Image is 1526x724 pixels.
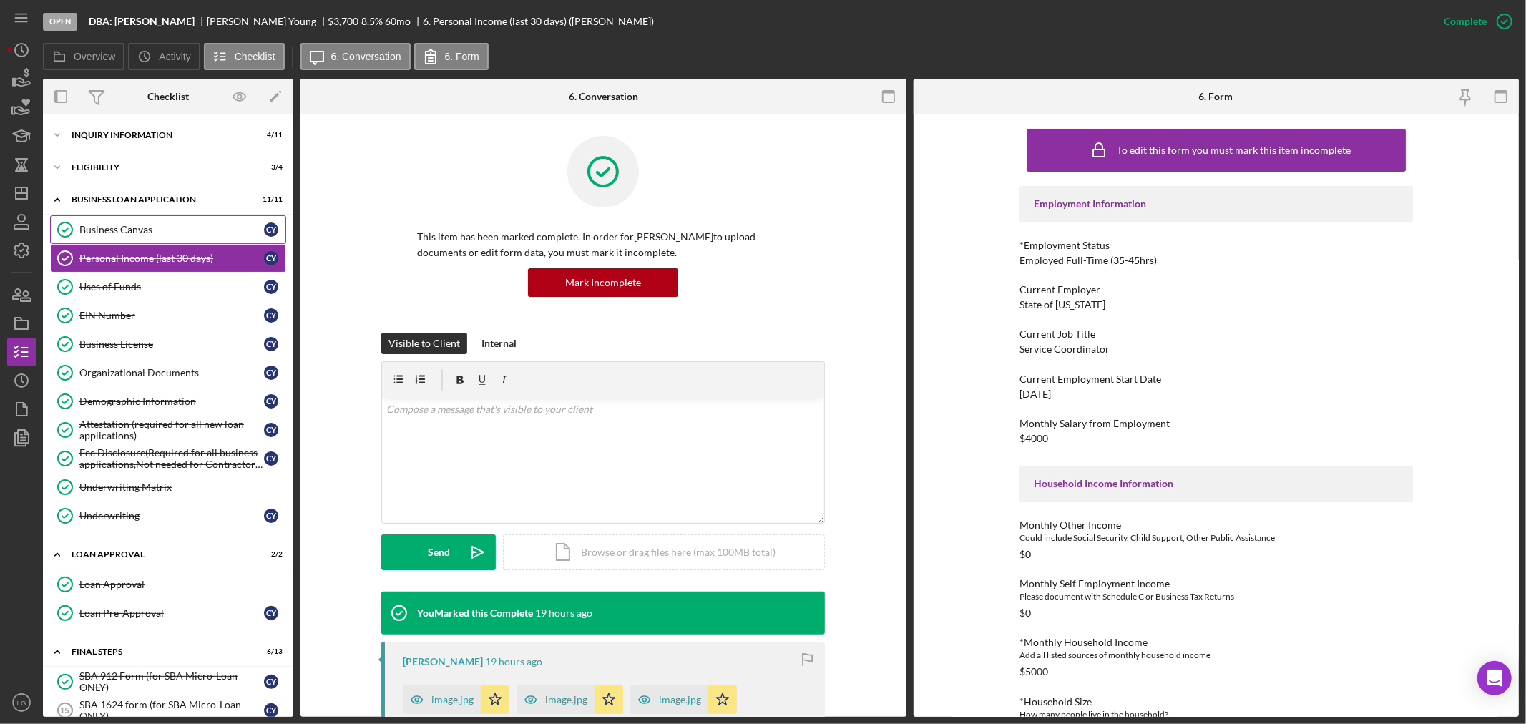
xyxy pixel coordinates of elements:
div: To edit this form you must mark this item incomplete [1117,145,1351,156]
div: [DATE] [1019,388,1051,400]
a: Underwriting Matrix [50,473,286,502]
div: Loan Pre-Approval [79,607,264,619]
b: DBA: [PERSON_NAME] [89,16,195,27]
label: Checklist [235,51,275,62]
a: Personal Income (last 30 days)CY [50,244,286,273]
div: Complete [1444,7,1487,36]
div: 6. Conversation [569,91,638,102]
div: image.jpg [659,694,701,705]
div: image.jpg [431,694,474,705]
div: Current Job Title [1019,328,1413,340]
div: Business License [79,338,264,350]
div: Internal [481,333,517,354]
div: Open Intercom Messenger [1477,661,1512,695]
div: [PERSON_NAME] [403,656,483,667]
div: Underwriting Matrix [79,481,285,493]
div: Open [43,13,77,31]
span: $3,700 [328,15,359,27]
a: Fee Disclosure(Required for all business applications,Not needed for Contractor loans)CY [50,444,286,473]
div: 60 mo [385,16,411,27]
div: BUSINESS LOAN APPLICATION [72,195,247,204]
div: Underwriting [79,510,264,522]
div: Send [428,534,450,570]
div: *Household Size [1019,696,1413,708]
button: Overview [43,43,124,70]
div: Current Employment Start Date [1019,373,1413,385]
div: 6 / 13 [257,647,283,656]
div: Personal Income (last 30 days) [79,253,264,264]
div: Checklist [147,91,189,102]
div: C Y [264,280,278,294]
a: Loan Approval [50,570,286,599]
a: SBA 912 Form (for SBA Micro-Loan ONLY)CY [50,667,286,696]
div: Employed Full-Time (35-45hrs) [1019,255,1157,266]
a: Attestation (required for all new loan applications)CY [50,416,286,444]
div: Employment Information [1034,198,1399,210]
button: Activity [128,43,200,70]
div: C Y [264,366,278,380]
div: Final Steps [72,647,247,656]
button: Internal [474,333,524,354]
div: $0 [1019,549,1031,560]
label: Overview [74,51,115,62]
label: 6. Conversation [331,51,401,62]
div: Loan Approval [79,579,285,590]
div: C Y [264,222,278,237]
div: C Y [264,337,278,351]
div: EIN Number [79,310,264,321]
div: You Marked this Complete [417,607,533,619]
div: Eligibility [72,163,247,172]
div: Organizational Documents [79,367,264,378]
time: 2025-09-18 19:53 [535,607,592,619]
button: image.jpg [630,685,737,714]
div: 4 / 11 [257,131,283,140]
div: [PERSON_NAME] Young [207,16,328,27]
button: Send [381,534,496,570]
div: image.jpg [545,694,587,705]
div: $4000 [1019,433,1048,444]
button: Checklist [204,43,285,70]
div: Uses of Funds [79,281,264,293]
div: Mark Incomplete [565,268,641,297]
p: This item has been marked complete. In order for [PERSON_NAME] to upload documents or edit form d... [417,229,789,261]
div: Business Canvas [79,224,264,235]
button: LG [7,688,36,717]
button: 6. Conversation [300,43,411,70]
div: INQUIRY INFORMATION [72,131,247,140]
div: *Monthly Household Income [1019,637,1413,648]
tspan: 15 [60,706,69,715]
a: Loan Pre-ApprovalCY [50,599,286,627]
div: C Y [264,606,278,620]
div: 2 / 2 [257,550,283,559]
a: Demographic InformationCY [50,387,286,416]
a: Uses of FundsCY [50,273,286,301]
a: Organizational DocumentsCY [50,358,286,387]
div: 11 / 11 [257,195,283,204]
div: Visible to Client [388,333,460,354]
div: $0 [1019,607,1031,619]
text: LG [17,699,26,707]
div: Add all listed sources of monthly household income [1019,648,1413,662]
div: C Y [264,394,278,409]
div: $5000 [1019,666,1048,677]
div: C Y [264,509,278,523]
a: Business CanvasCY [50,215,286,244]
div: Loan Approval [72,550,247,559]
div: C Y [264,251,278,265]
label: 6. Form [445,51,479,62]
div: Monthly Salary from Employment [1019,418,1413,429]
div: Fee Disclosure(Required for all business applications,Not needed for Contractor loans) [79,447,264,470]
div: Current Employer [1019,284,1413,295]
div: 8.5 % [361,16,383,27]
time: 2025-09-18 19:20 [485,656,542,667]
div: Service Coordinator [1019,343,1110,355]
button: 6. Form [414,43,489,70]
div: How many people live in the household? [1019,708,1413,722]
div: Attestation (required for all new loan applications) [79,419,264,441]
a: UnderwritingCY [50,502,286,530]
div: Demographic Information [79,396,264,407]
div: SBA 912 Form (for SBA Micro-Loan ONLY) [79,670,264,693]
button: Mark Incomplete [528,268,678,297]
div: Could include Social Security, Child Support, Other Public Assistance [1019,531,1413,545]
div: C Y [264,703,278,718]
